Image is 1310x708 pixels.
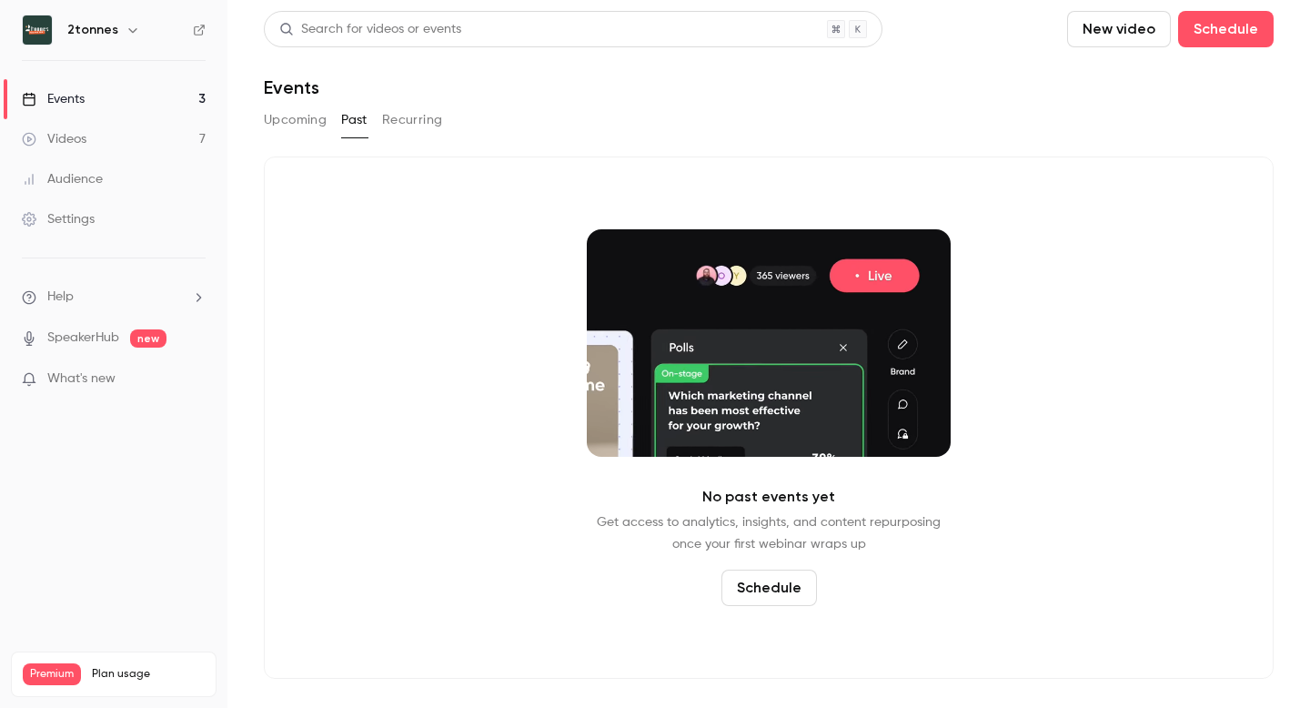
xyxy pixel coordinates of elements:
span: Help [47,288,74,307]
span: What's new [47,369,116,389]
li: help-dropdown-opener [22,288,206,307]
iframe: Noticeable Trigger [184,371,206,388]
span: Premium [23,663,81,685]
span: new [130,329,166,348]
div: Search for videos or events [279,20,461,39]
button: Schedule [1178,11,1274,47]
h1: Events [264,76,319,98]
div: Settings [22,210,95,228]
span: Plan usage [92,667,205,682]
button: Upcoming [264,106,327,135]
a: SpeakerHub [47,329,119,348]
button: Schedule [721,570,817,606]
div: Events [22,90,85,108]
button: New video [1067,11,1171,47]
button: Past [341,106,368,135]
div: Audience [22,170,103,188]
p: Get access to analytics, insights, and content repurposing once your first webinar wraps up [597,511,941,555]
div: Videos [22,130,86,148]
button: Recurring [382,106,443,135]
h6: 2tonnes [67,21,118,39]
p: No past events yet [702,486,835,508]
img: 2tonnes [23,15,52,45]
